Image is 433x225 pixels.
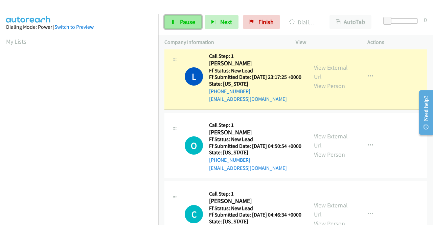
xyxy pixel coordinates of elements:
p: Actions [367,38,427,46]
h2: [PERSON_NAME] [209,197,301,205]
a: [PHONE_NUMBER] [209,157,250,163]
p: Company Information [164,38,283,46]
h5: Ff Submitted Date: [DATE] 04:46:34 +0000 [209,211,301,218]
span: Pause [180,18,195,26]
a: [EMAIL_ADDRESS][DOMAIN_NAME] [209,96,287,102]
a: Switch to Preview [54,24,94,30]
h5: Ff Status: New Lead [209,136,301,143]
a: [EMAIL_ADDRESS][DOMAIN_NAME] [209,165,287,171]
h5: Ff Status: New Lead [209,67,301,74]
p: Dialing [PERSON_NAME] [289,18,317,27]
span: Finish [258,18,274,26]
span: Next [220,18,232,26]
h5: State: [US_STATE] [209,81,301,87]
div: Delay between calls (in seconds) [387,18,418,24]
a: View External Url [314,132,348,149]
h5: State: [US_STATE] [209,149,301,156]
div: Dialing Mode: Power | [6,23,152,31]
h2: [PERSON_NAME] [209,129,301,136]
h5: Ff Submitted Date: [DATE] 04:50:54 +0000 [209,143,301,150]
a: View External Url [314,201,348,218]
a: View Person [314,151,345,158]
a: My Lists [6,38,26,45]
a: [PHONE_NUMBER] [209,88,250,94]
h5: Call Step: 1 [209,53,301,60]
h1: O [185,136,203,155]
div: The call is yet to be attempted [185,136,203,155]
button: AutoTab [329,15,371,29]
h1: L [185,67,203,86]
iframe: Resource Center [414,86,433,139]
a: Finish [243,15,280,29]
p: View [296,38,355,46]
a: View External Url [314,64,348,81]
h2: [PERSON_NAME] [209,60,299,67]
a: View Person [314,82,345,90]
h5: Ff Status: New Lead [209,205,301,212]
a: Pause [164,15,202,29]
h5: Ff Submitted Date: [DATE] 23:17:25 +0000 [209,74,301,81]
div: The call is yet to be attempted [185,205,203,223]
h5: State: [US_STATE] [209,218,301,225]
h1: C [185,205,203,223]
h5: Call Step: 1 [209,190,301,197]
h5: Call Step: 1 [209,122,301,129]
div: 0 [424,15,427,24]
button: Next [205,15,238,29]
